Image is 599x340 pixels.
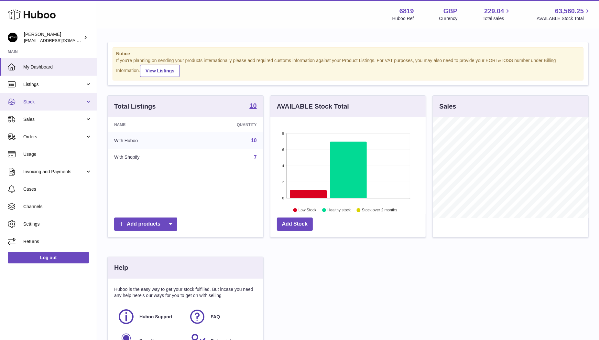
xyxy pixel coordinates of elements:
span: Usage [23,151,92,157]
h3: Help [114,263,128,272]
strong: GBP [443,7,457,16]
a: Log out [8,252,89,263]
a: 10 [251,138,257,143]
div: [PERSON_NAME] [24,31,82,44]
a: FAQ [189,308,253,325]
a: Add Stock [277,218,313,231]
a: 229.04 Total sales [483,7,511,22]
span: Cases [23,186,92,192]
span: 229.04 [484,7,504,16]
text: Low Stock [299,208,317,212]
a: Add products [114,218,177,231]
h3: Total Listings [114,102,156,111]
span: Returns [23,239,92,245]
p: Huboo is the easy way to get your stock fulfilled. But incase you need any help here's our ways f... [114,286,257,299]
div: Currency [439,16,458,22]
span: My Dashboard [23,64,92,70]
text: 6 [282,148,284,152]
span: 63,560.25 [555,7,584,16]
span: Sales [23,116,85,122]
text: 2 [282,180,284,184]
th: Name [108,117,191,132]
text: 0 [282,196,284,200]
strong: 6819 [399,7,414,16]
strong: 10 [249,102,256,109]
h3: Sales [439,102,456,111]
strong: Notice [116,51,580,57]
a: Huboo Support [117,308,182,325]
text: Healthy stock [327,208,351,212]
text: 4 [282,164,284,168]
span: Settings [23,221,92,227]
span: Huboo Support [139,314,172,320]
img: amar@mthk.com [8,33,17,42]
text: 8 [282,132,284,135]
span: AVAILABLE Stock Total [537,16,591,22]
a: View Listings [140,65,180,77]
span: Channels [23,204,92,210]
span: Listings [23,81,85,88]
span: FAQ [211,314,220,320]
span: Invoicing and Payments [23,169,85,175]
td: With Shopify [108,149,191,166]
span: Orders [23,134,85,140]
th: Quantity [191,117,263,132]
div: If you're planning on sending your products internationally please add required customs informati... [116,58,580,77]
span: [EMAIL_ADDRESS][DOMAIN_NAME] [24,38,95,43]
span: Stock [23,99,85,105]
a: 7 [254,154,257,160]
span: Total sales [483,16,511,22]
text: Stock over 2 months [362,208,397,212]
h3: AVAILABLE Stock Total [277,102,349,111]
td: With Huboo [108,132,191,149]
a: 63,560.25 AVAILABLE Stock Total [537,7,591,22]
a: 10 [249,102,256,110]
div: Huboo Ref [392,16,414,22]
